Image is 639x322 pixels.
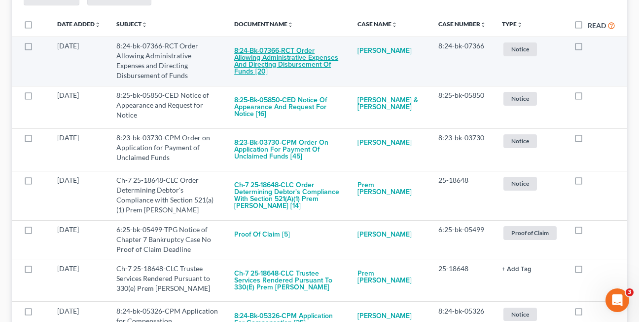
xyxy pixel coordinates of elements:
[108,220,226,259] td: 6:25-bk-05499-TPG Notice of Chapter 7 Bankruptcy Case No Proof of Claim Deadline
[503,42,537,56] span: Notice
[49,171,108,220] td: [DATE]
[49,37,108,86] td: [DATE]
[49,259,108,302] td: [DATE]
[357,133,412,153] a: [PERSON_NAME]
[430,37,494,86] td: 8:24-bk-07366
[142,22,147,28] i: unfold_more
[357,41,412,61] a: [PERSON_NAME]
[234,175,342,216] button: Ch-7 25-18648-CLC Order Determining Debtor's Compliance with Section 521(a)(1) Prem [PERSON_NAME]...
[626,288,634,296] span: 3
[502,90,558,107] a: Notice
[234,133,342,166] button: 8:23-bk-03730-CPM Order on Application for Payment of Unclaimed Funds [45]
[357,225,412,244] a: [PERSON_NAME]
[357,90,423,117] a: [PERSON_NAME] & [PERSON_NAME]
[95,22,101,28] i: unfold_more
[588,20,606,31] label: Read
[430,171,494,220] td: 25-18648
[234,41,342,81] button: 8:24-bk-07366-RCT Order Allowing Administrative Expenses and Directing Disbursement of Funds [20]
[502,266,532,273] button: + Add Tag
[503,226,557,240] span: Proof of Claim
[480,22,486,28] i: unfold_more
[430,128,494,171] td: 8:23-bk-03730
[108,86,226,128] td: 8:25-bk-05850-CED Notice of Appearance and Request for Notice
[108,37,226,86] td: 8:24-bk-07366-RCT Order Allowing Administrative Expenses and Directing Disbursement of Funds
[502,264,558,274] a: + Add Tag
[116,20,147,28] a: Subjectunfold_more
[430,220,494,259] td: 6:25-bk-05499
[430,86,494,128] td: 8:25-bk-05850
[503,177,537,190] span: Notice
[49,128,108,171] td: [DATE]
[502,133,558,149] a: Notice
[517,22,523,28] i: unfold_more
[108,128,226,171] td: 8:23-bk-03730-CPM Order on Application for Payment of Unclaimed Funds
[234,90,342,124] button: 8:25-bk-05850-CED Notice of Appearance and Request for Notice [16]
[108,171,226,220] td: Ch-7 25-18648-CLC Order Determining Debtor's Compliance with Section 521(a)(1) Prem [PERSON_NAME]
[605,288,629,312] iframe: Intercom live chat
[234,264,342,297] button: Ch-7 25-18648-CLC Trustee Services Rendered Pursuant to 330(e) Prem [PERSON_NAME]
[503,92,537,105] span: Notice
[503,134,537,148] span: Notice
[430,259,494,302] td: 25-18648
[234,20,293,28] a: Document Nameunfold_more
[357,20,397,28] a: Case Nameunfold_more
[49,86,108,128] td: [DATE]
[502,41,558,57] a: Notice
[49,220,108,259] td: [DATE]
[502,20,523,28] a: Typeunfold_more
[502,175,558,192] a: Notice
[391,22,397,28] i: unfold_more
[234,225,290,244] button: Proof of Claim [5]
[503,308,537,321] span: Notice
[287,22,293,28] i: unfold_more
[502,225,558,241] a: Proof of Claim
[108,259,226,302] td: Ch-7 25-18648-CLC Trustee Services Rendered Pursuant to 330(e) Prem [PERSON_NAME]
[357,175,423,202] a: Prem [PERSON_NAME]
[57,20,101,28] a: Date Addedunfold_more
[438,20,486,28] a: Case Numberunfold_more
[357,264,423,290] a: Prem [PERSON_NAME]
